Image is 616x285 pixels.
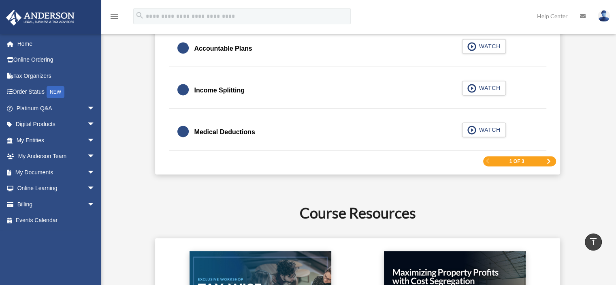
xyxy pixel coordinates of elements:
div: Income Splitting [194,85,245,96]
i: vertical_align_top [588,237,598,246]
a: Next Page [546,159,551,164]
a: Medical Deductions WATCH [177,122,538,142]
a: Order StatusNEW [6,84,107,101]
i: search [135,11,144,20]
a: menu [109,14,119,21]
a: Online Ordering [6,52,107,68]
a: Billingarrow_drop_down [6,196,107,212]
a: My Entitiesarrow_drop_down [6,132,107,148]
a: Platinum Q&Aarrow_drop_down [6,100,107,116]
span: arrow_drop_down [87,132,103,149]
div: NEW [47,86,64,98]
span: arrow_drop_down [87,180,103,197]
span: arrow_drop_down [87,164,103,181]
a: My Anderson Teamarrow_drop_down [6,148,107,165]
button: WATCH [462,81,506,95]
h2: Course Resources [114,203,601,223]
button: WATCH [462,122,506,137]
a: Accountable Plans WATCH [177,39,538,58]
button: WATCH [462,39,506,54]
a: Digital Productsarrow_drop_down [6,116,107,133]
a: Home [6,36,107,52]
img: User Pic [598,10,610,22]
span: WATCH [476,42,500,50]
img: Anderson Advisors Platinum Portal [4,10,77,26]
span: WATCH [476,84,500,92]
a: My Documentsarrow_drop_down [6,164,107,180]
span: arrow_drop_down [87,100,103,117]
span: 1 of 3 [509,159,524,164]
a: Online Learningarrow_drop_down [6,180,107,197]
span: arrow_drop_down [87,116,103,133]
span: arrow_drop_down [87,196,103,213]
a: vertical_align_top [585,234,602,251]
div: Medical Deductions [194,126,255,138]
a: Tax Organizers [6,68,107,84]
a: Income Splitting WATCH [177,81,538,100]
span: arrow_drop_down [87,148,103,165]
a: Events Calendar [6,212,107,229]
div: Accountable Plans [194,43,252,54]
span: WATCH [476,126,500,134]
i: menu [109,11,119,21]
